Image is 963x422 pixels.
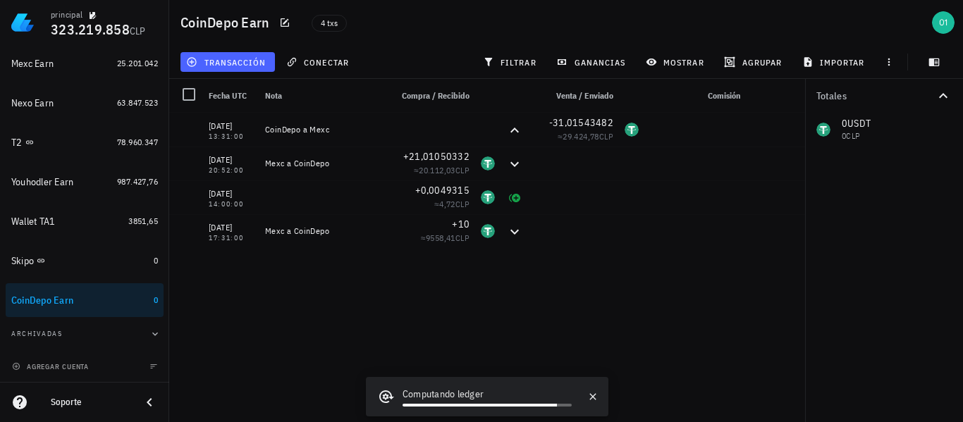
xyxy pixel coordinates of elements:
h1: CoinDepo Earn [180,11,275,34]
span: CLP [599,131,613,142]
div: 17:31:00 [209,235,254,242]
span: Comisión [708,90,740,101]
div: Compra / Recibido [385,79,475,113]
div: [DATE] [209,119,254,133]
span: conectar [289,56,349,68]
span: CLP [455,199,470,209]
span: +21,01050332 [403,150,470,163]
span: agrupar [727,56,782,68]
div: Venta / Enviado [529,79,619,113]
div: USDT-icon [481,224,495,238]
div: 20:52:00 [209,167,254,174]
a: Wallet TA1 3851,65 [6,204,164,238]
button: mostrar [640,52,713,72]
div: USDT-icon [625,123,639,137]
a: CoinDepo Earn 0 [6,283,164,317]
div: Comisión [644,79,746,113]
button: filtrar [477,52,545,72]
span: 20.112,03 [419,165,455,175]
span: CLP [130,25,146,37]
span: 4 txs [321,15,338,31]
div: USDT-icon [481,156,495,170]
span: ≈ [414,165,470,175]
span: ganancias [559,56,625,68]
div: CoinDepo Earn [11,294,73,306]
a: Mexc Earn 25.201.042 [6,46,164,80]
span: transacción [189,56,266,68]
div: Fecha UTC [203,79,259,113]
span: ≈ [558,131,613,142]
div: Mexc a CoinDepo [265,225,379,237]
span: CLP [455,165,470,175]
span: 323.219.858 [51,20,130,39]
div: T2 [11,137,23,149]
span: 9558,41 [426,232,455,243]
div: avatar [932,11,955,34]
a: Skipo 0 [6,244,164,278]
span: 3851,65 [128,216,158,226]
span: Compra / Recibido [402,90,470,101]
span: CLP [455,232,470,243]
button: ganancias [551,52,634,72]
div: Mexc a CoinDepo [265,158,379,169]
a: Nexo Earn 63.847.523 [6,86,164,120]
span: 4,72 [439,199,455,209]
div: 13:31:00 [209,133,254,140]
div: USDT-icon [481,190,495,204]
span: importar [805,56,865,68]
button: transacción [180,52,275,72]
div: Nota [259,79,385,113]
img: LedgiFi [11,11,34,34]
span: Fecha UTC [209,90,247,101]
div: Nexo Earn [11,97,54,109]
button: agregar cuenta [8,359,95,373]
span: ≈ [421,232,470,243]
span: 987.427,76 [117,176,158,187]
div: Computando ledger [403,387,572,404]
span: 63.847.523 [117,97,158,108]
span: -31,01543482 [549,116,613,129]
span: 29.424,78 [563,131,599,142]
span: Nota [265,90,282,101]
div: principal [51,9,83,20]
div: Youhodler Earn [11,176,74,188]
button: conectar [281,52,358,72]
div: Totales [816,91,935,101]
a: T2 78.960.347 [6,125,164,159]
a: Youhodler Earn 987.427,76 [6,165,164,199]
span: mostrar [649,56,704,68]
div: [DATE] [209,153,254,167]
div: Wallet TA1 [11,216,56,228]
div: 14:00:00 [209,201,254,208]
span: 25.201.042 [117,58,158,68]
button: agrupar [718,52,790,72]
div: [DATE] [209,221,254,235]
div: Soporte [51,397,130,408]
div: Skipo [11,255,34,267]
button: Archivadas [6,317,164,351]
span: 0 [154,294,158,305]
span: filtrar [486,56,536,68]
span: +0,0049315 [415,184,470,197]
span: 78.960.347 [117,137,158,147]
div: [DATE] [209,187,254,201]
button: importar [796,52,873,72]
span: 0 [154,255,158,266]
div: Mexc Earn [11,58,54,70]
button: Totales [805,79,963,113]
span: +10 [452,218,470,230]
div: CoinDepo a Mexc [265,124,379,135]
span: agregar cuenta [15,362,89,371]
span: ≈ [434,199,470,209]
span: Venta / Enviado [556,90,613,101]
